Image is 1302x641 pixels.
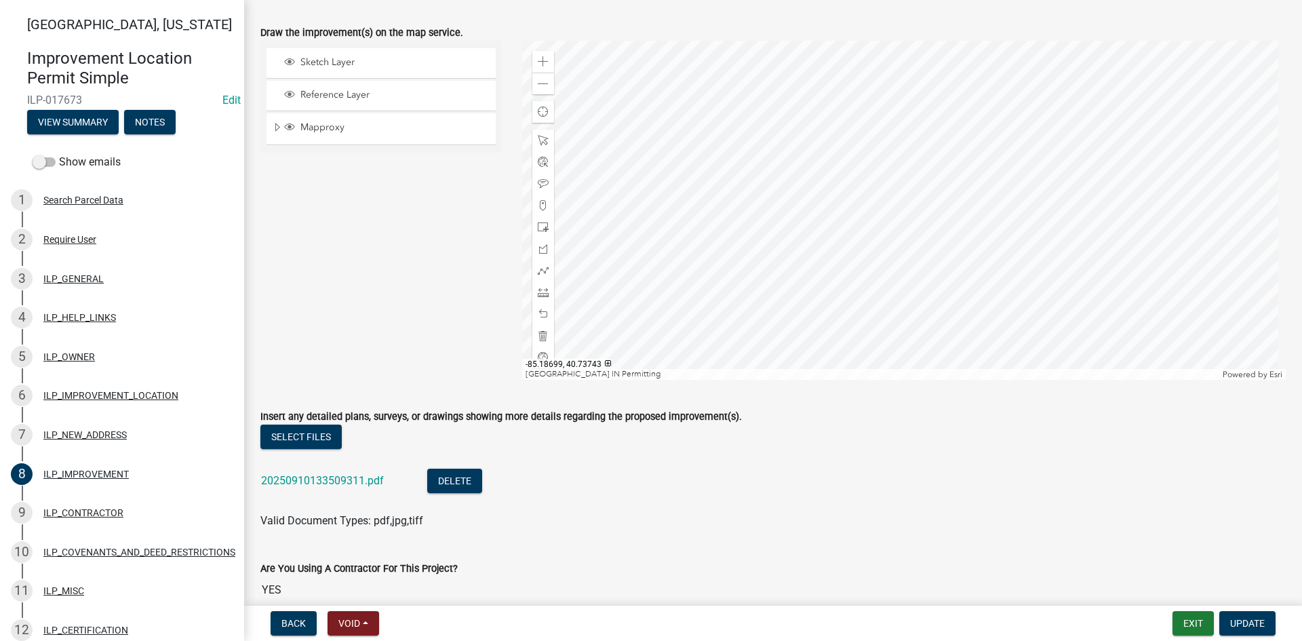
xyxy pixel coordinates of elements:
[267,113,496,144] li: Mapproxy
[267,48,496,79] li: Sketch Layer
[297,56,491,69] span: Sketch Layer
[260,412,742,422] label: Insert any detailed plans, surveys, or drawings showing more details regarding the proposed impro...
[297,89,491,101] span: Reference Layer
[43,508,123,518] div: ILP_CONTRACTOR
[532,73,554,94] div: Zoom out
[11,502,33,524] div: 9
[43,586,84,596] div: ILP_MISC
[1269,370,1282,379] a: Esri
[11,424,33,446] div: 7
[11,268,33,290] div: 3
[11,189,33,211] div: 1
[272,121,282,136] span: Expand
[260,425,342,449] button: Select files
[1230,618,1265,629] span: Update
[43,391,178,400] div: ILP_IMPROVEMENT_LOCATION
[260,514,423,527] span: Valid Document Types: pdf,jpg,tiff
[27,94,217,106] span: ILP-017673
[124,117,176,128] wm-modal-confirm: Notes
[260,564,458,574] label: Are You Using A Contractor For This Project?
[11,307,33,328] div: 4
[27,49,233,88] h4: Improvement Location Permit Simple
[11,541,33,563] div: 10
[43,274,104,284] div: ILP_GENERAL
[11,619,33,641] div: 12
[11,346,33,368] div: 5
[260,28,463,38] label: Draw the improvement(s) on the map service.
[271,611,317,636] button: Back
[282,89,491,102] div: Reference Layer
[222,94,241,106] a: Edit
[43,430,127,440] div: ILP_NEW_ADDRESS
[282,121,491,135] div: Mapproxy
[27,117,119,128] wm-modal-confirm: Summary
[522,369,1220,380] div: [GEOGRAPHIC_DATA] IN Permitting
[265,45,497,149] ul: Layer List
[43,352,95,362] div: ILP_OWNER
[124,110,176,134] button: Notes
[33,154,121,170] label: Show emails
[427,475,482,488] wm-modal-confirm: Delete Document
[27,16,232,33] span: [GEOGRAPHIC_DATA], [US_STATE]
[11,385,33,406] div: 6
[297,121,491,134] span: Mapproxy
[261,474,384,487] a: 20250910133509311.pdf
[43,547,235,557] div: ILP_COVENANTS_AND_DEED_RESTRICTIONS
[11,580,33,602] div: 11
[27,110,119,134] button: View Summary
[427,469,482,493] button: Delete
[11,463,33,485] div: 8
[222,94,241,106] wm-modal-confirm: Edit Application Number
[43,469,129,479] div: ILP_IMPROVEMENT
[43,625,128,635] div: ILP_CERTIFICATION
[281,618,306,629] span: Back
[43,313,116,322] div: ILP_HELP_LINKS
[43,195,123,205] div: Search Parcel Data
[267,81,496,111] li: Reference Layer
[1219,611,1276,636] button: Update
[328,611,379,636] button: Void
[1219,369,1286,380] div: Powered by
[532,101,554,123] div: Find my location
[282,56,491,70] div: Sketch Layer
[1172,611,1214,636] button: Exit
[43,235,96,244] div: Require User
[532,51,554,73] div: Zoom in
[11,229,33,250] div: 2
[338,618,360,629] span: Void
